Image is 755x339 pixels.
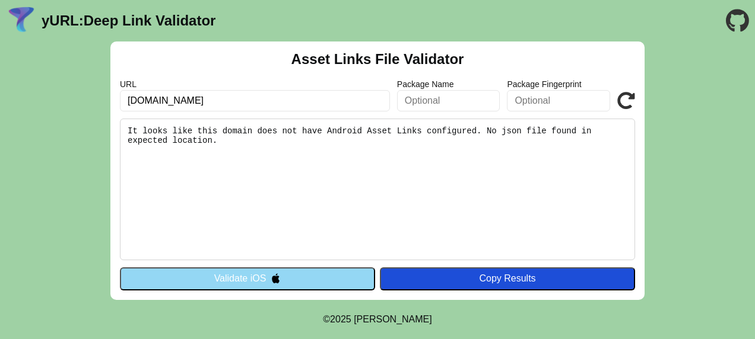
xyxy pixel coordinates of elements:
[291,51,464,68] h2: Asset Links File Validator
[120,90,390,111] input: Required
[42,12,215,29] a: yURL:Deep Link Validator
[386,273,629,284] div: Copy Results
[271,273,281,283] img: appleIcon.svg
[397,90,500,111] input: Optional
[6,5,37,36] img: yURL Logo
[354,314,432,324] a: Michael Ibragimchayev's Personal Site
[397,79,500,89] label: Package Name
[323,300,432,339] footer: ©
[120,267,375,290] button: Validate iOS
[380,267,635,290] button: Copy Results
[120,119,635,260] pre: It looks like this domain does not have Android Asset Links configured. No json file found in exp...
[330,314,351,324] span: 2025
[507,90,610,111] input: Optional
[120,79,390,89] label: URL
[507,79,610,89] label: Package Fingerprint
